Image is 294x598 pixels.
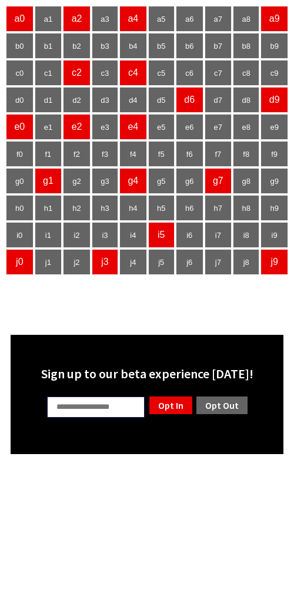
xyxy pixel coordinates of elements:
td: i1 [35,222,62,248]
td: c7 [205,60,232,86]
a: Opt In [148,395,193,415]
td: b2 [63,33,91,59]
td: b5 [148,33,175,59]
td: e9 [260,114,288,140]
td: c4 [119,60,147,86]
td: c9 [260,60,288,86]
td: f3 [92,141,118,167]
td: h6 [176,195,203,221]
td: b4 [119,33,147,59]
td: g1 [35,168,62,194]
td: f2 [63,141,91,167]
td: j8 [233,249,259,275]
td: d6 [176,87,203,113]
td: a2 [63,6,91,32]
td: i4 [119,222,147,248]
td: b1 [35,33,62,59]
td: f6 [176,141,203,167]
td: f7 [205,141,232,167]
td: d3 [92,87,118,113]
td: j0 [6,249,34,275]
td: h7 [205,195,232,221]
td: d4 [119,87,147,113]
td: c3 [92,60,118,86]
td: b9 [260,33,288,59]
td: e7 [205,114,232,140]
td: a8 [233,6,259,32]
td: h0 [6,195,34,221]
td: i9 [260,222,288,248]
td: j5 [148,249,175,275]
td: a4 [119,6,147,32]
td: h4 [119,195,147,221]
td: e4 [119,114,147,140]
td: e8 [233,114,259,140]
td: b3 [92,33,118,59]
td: b8 [233,33,259,59]
td: i2 [63,222,91,248]
td: d7 [205,87,232,113]
td: a1 [35,6,62,32]
td: e3 [92,114,118,140]
td: h3 [92,195,118,221]
td: f0 [6,141,34,167]
td: j9 [260,249,288,275]
td: e5 [148,114,175,140]
td: e6 [176,114,203,140]
td: g6 [176,168,203,194]
td: e2 [63,114,91,140]
td: g9 [260,168,288,194]
td: c6 [176,60,203,86]
td: i3 [92,222,118,248]
td: c0 [6,60,34,86]
td: g0 [6,168,34,194]
td: g3 [92,168,118,194]
td: f9 [260,141,288,167]
div: Sign up to our beta experience [DATE]! [18,365,276,382]
td: d8 [233,87,259,113]
td: j3 [92,249,118,275]
td: e0 [6,114,34,140]
td: j1 [35,249,62,275]
td: f1 [35,141,62,167]
td: c1 [35,60,62,86]
td: a9 [260,6,288,32]
td: a3 [92,6,118,32]
td: d5 [148,87,175,113]
td: h1 [35,195,62,221]
td: b7 [205,33,232,59]
td: d9 [260,87,288,113]
td: h9 [260,195,288,221]
td: f5 [148,141,175,167]
td: d0 [6,87,34,113]
td: j2 [63,249,91,275]
td: i7 [205,222,232,248]
a: Opt Out [195,395,249,415]
td: j6 [176,249,203,275]
td: d2 [63,87,91,113]
td: a7 [205,6,232,32]
td: c5 [148,60,175,86]
td: a6 [176,6,203,32]
td: h2 [63,195,91,221]
td: h5 [148,195,175,221]
td: a5 [148,6,175,32]
td: b6 [176,33,203,59]
td: g4 [119,168,147,194]
td: b0 [6,33,34,59]
td: c8 [233,60,259,86]
td: f4 [119,141,147,167]
td: i5 [148,222,175,248]
td: d1 [35,87,62,113]
td: i0 [6,222,34,248]
td: g2 [63,168,91,194]
td: i8 [233,222,259,248]
td: g8 [233,168,259,194]
td: j4 [119,249,147,275]
td: i6 [176,222,203,248]
td: c2 [63,60,91,86]
td: g7 [205,168,232,194]
td: e1 [35,114,62,140]
td: g5 [148,168,175,194]
td: a0 [6,6,34,32]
